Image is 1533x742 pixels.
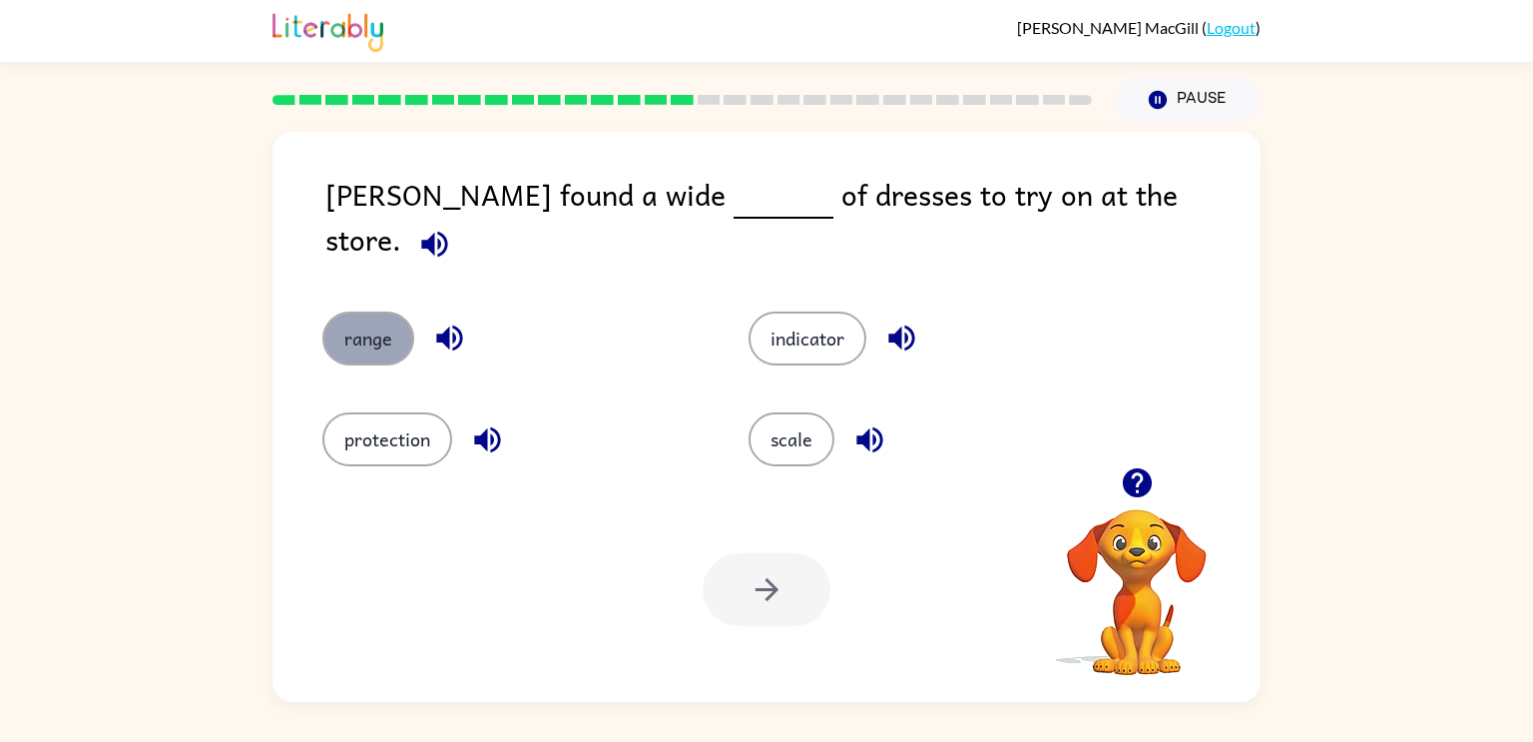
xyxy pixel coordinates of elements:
button: range [322,312,414,366]
button: indicator [749,312,866,366]
div: [PERSON_NAME] found a wide of dresses to try on at the store. [325,172,1261,272]
div: ( ) [1017,18,1261,37]
img: Literably [272,8,383,52]
video: Your browser must support playing .mp4 files to use Literably. Please try using another browser. [1037,478,1237,678]
span: [PERSON_NAME] MacGill [1017,18,1202,37]
a: Logout [1207,18,1256,37]
button: scale [749,412,834,466]
button: protection [322,412,452,466]
button: Pause [1116,77,1261,123]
